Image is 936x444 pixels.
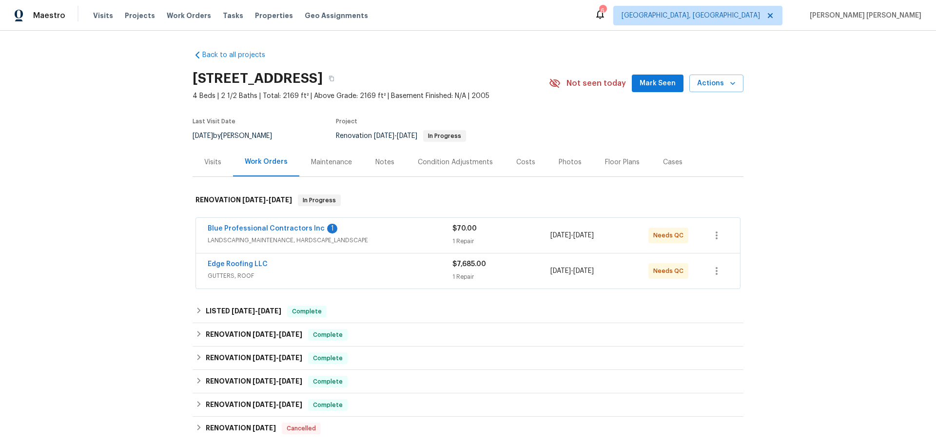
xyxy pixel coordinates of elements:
span: [DATE] [573,232,594,239]
h6: RENOVATION [206,376,302,387]
span: Complete [309,400,347,410]
div: 1 Repair [452,236,550,246]
div: Visits [204,157,221,167]
span: Complete [309,377,347,386]
span: Actions [697,77,736,90]
span: Tasks [223,12,243,19]
span: - [253,378,302,385]
span: [DATE] [253,401,276,408]
span: Renovation [336,133,466,139]
span: 4 Beds | 2 1/2 Baths | Total: 2169 ft² | Above Grade: 2169 ft² | Basement Finished: N/A | 2005 [193,91,549,101]
span: [DATE] [253,354,276,361]
div: Cases [663,157,682,167]
button: Copy Address [323,70,340,87]
h2: [STREET_ADDRESS] [193,74,323,83]
span: Work Orders [167,11,211,20]
a: Blue Professional Contractors Inc [208,225,325,232]
div: 1 Repair [452,272,550,282]
span: In Progress [299,195,340,205]
span: $70.00 [452,225,477,232]
div: Condition Adjustments [418,157,493,167]
span: [DATE] [279,331,302,338]
div: by [PERSON_NAME] [193,130,284,142]
h6: RENOVATION [206,329,302,341]
span: - [232,308,281,314]
span: Projects [125,11,155,20]
span: [DATE] [242,196,266,203]
div: RENOVATION [DATE]-[DATE]Complete [193,347,743,370]
div: Floor Plans [605,157,640,167]
h6: RENOVATION [206,423,276,434]
div: 1 [327,224,337,233]
span: - [550,231,594,240]
h6: LISTED [206,306,281,317]
span: Needs QC [653,266,687,276]
span: Complete [309,330,347,340]
span: [DATE] [279,354,302,361]
span: [DATE] [550,268,571,274]
span: [DATE] [374,133,394,139]
div: Costs [516,157,535,167]
span: [DATE] [397,133,417,139]
span: Maestro [33,11,65,20]
span: Properties [255,11,293,20]
span: - [253,354,302,361]
span: $7,685.00 [452,261,486,268]
div: LISTED [DATE]-[DATE]Complete [193,300,743,323]
div: Maintenance [311,157,352,167]
span: LANDSCAPING_MAINTENANCE, HARDSCAPE_LANDSCAPE [208,235,452,245]
span: - [242,196,292,203]
span: - [253,401,302,408]
div: RENOVATION [DATE]-[DATE]Complete [193,370,743,393]
span: [DATE] [550,232,571,239]
div: RENOVATION [DATE]-[DATE]Complete [193,393,743,417]
div: RENOVATION [DATE]-[DATE]Complete [193,323,743,347]
span: Cancelled [283,424,320,433]
span: [DATE] [253,331,276,338]
span: [GEOGRAPHIC_DATA], [GEOGRAPHIC_DATA] [622,11,760,20]
button: Mark Seen [632,75,683,93]
div: Notes [375,157,394,167]
div: RENOVATION [DATE]Cancelled [193,417,743,440]
span: - [550,266,594,276]
span: GUTTERS, ROOF [208,271,452,281]
span: Complete [309,353,347,363]
h6: RENOVATION [206,352,302,364]
span: [PERSON_NAME] [PERSON_NAME] [806,11,921,20]
div: Work Orders [245,157,288,167]
span: Last Visit Date [193,118,235,124]
span: Mark Seen [640,77,676,90]
button: Actions [689,75,743,93]
div: 6 [599,6,606,16]
span: - [374,133,417,139]
a: Edge Roofing LLC [208,261,268,268]
div: RENOVATION [DATE]-[DATE]In Progress [193,185,743,216]
span: Complete [288,307,326,316]
span: Project [336,118,357,124]
span: [DATE] [269,196,292,203]
span: In Progress [424,133,465,139]
span: Needs QC [653,231,687,240]
span: [DATE] [279,401,302,408]
span: [DATE] [573,268,594,274]
span: [DATE] [193,133,213,139]
span: Visits [93,11,113,20]
h6: RENOVATION [206,399,302,411]
span: [DATE] [232,308,255,314]
span: [DATE] [253,425,276,431]
span: Not seen today [566,78,626,88]
span: - [253,331,302,338]
span: [DATE] [279,378,302,385]
span: Geo Assignments [305,11,368,20]
span: [DATE] [253,378,276,385]
span: [DATE] [258,308,281,314]
div: Photos [559,157,582,167]
h6: RENOVATION [195,194,292,206]
a: Back to all projects [193,50,286,60]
